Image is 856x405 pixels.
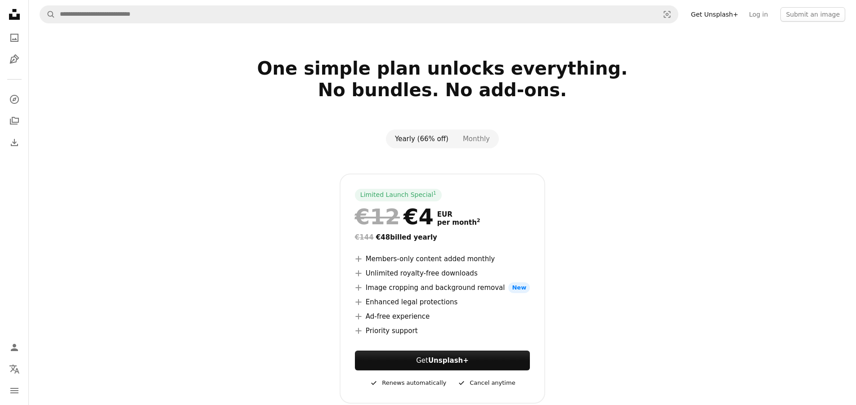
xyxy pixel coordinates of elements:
div: Renews automatically [369,378,446,388]
a: Home — Unsplash [5,5,23,25]
span: €144 [355,233,374,241]
li: Enhanced legal protections [355,297,530,307]
sup: 2 [477,218,480,223]
a: Illustrations [5,50,23,68]
li: Priority support [355,325,530,336]
li: Image cropping and background removal [355,282,530,293]
li: Members-only content added monthly [355,254,530,264]
li: Ad-free experience [355,311,530,322]
button: Yearly (66% off) [388,131,456,147]
button: Submit an image [780,7,845,22]
a: Collections [5,112,23,130]
div: Limited Launch Special [355,189,442,201]
button: Monthly [456,131,497,147]
a: Photos [5,29,23,47]
a: Get Unsplash+ [686,7,744,22]
strong: Unsplash+ [428,356,469,365]
span: €12 [355,205,400,228]
a: Log in / Sign up [5,338,23,356]
a: Download History [5,134,23,151]
button: Language [5,360,23,378]
a: 1 [431,191,438,200]
button: Search Unsplash [40,6,55,23]
a: 2 [475,218,482,227]
div: €4 [355,205,434,228]
span: EUR [437,210,480,218]
div: Cancel anytime [457,378,515,388]
a: Explore [5,90,23,108]
div: €48 billed yearly [355,232,530,243]
sup: 1 [433,190,436,196]
a: Log in [744,7,773,22]
li: Unlimited royalty-free downloads [355,268,530,279]
span: New [508,282,530,293]
h2: One simple plan unlocks everything. No bundles. No add-ons. [153,58,732,122]
button: GetUnsplash+ [355,351,530,370]
form: Find visuals sitewide [40,5,678,23]
span: per month [437,218,480,227]
button: Menu [5,382,23,400]
button: Visual search [656,6,678,23]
